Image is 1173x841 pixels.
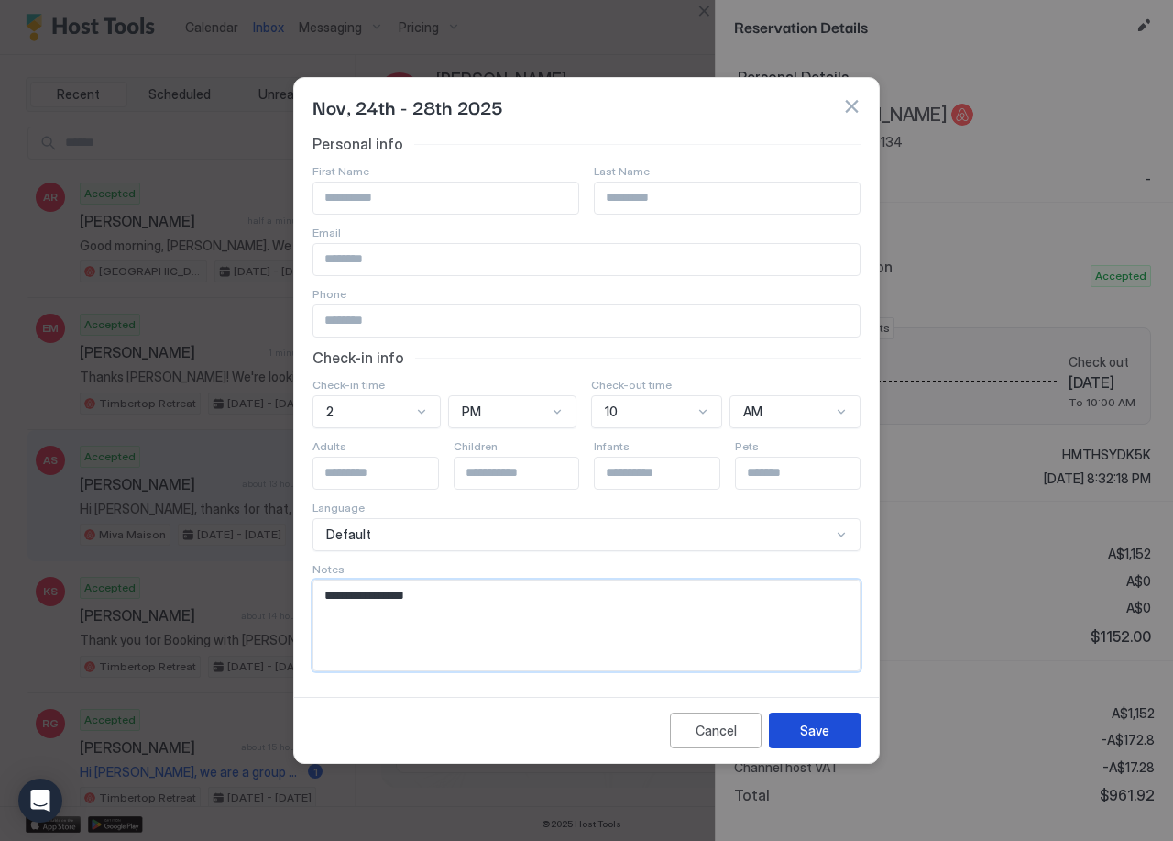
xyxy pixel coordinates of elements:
[312,349,404,367] span: Check-in info
[312,439,346,453] span: Adults
[591,378,672,392] span: Check-out time
[455,458,605,489] input: Input Field
[735,439,759,453] span: Pets
[312,501,365,515] span: Language
[743,404,762,420] span: AM
[313,244,860,275] input: Input Field
[312,378,385,392] span: Check-in time
[326,526,371,543] span: Default
[696,721,737,740] div: Cancel
[594,439,630,453] span: Infants
[313,581,860,670] textarea: Input Field
[312,164,369,178] span: First Name
[312,226,341,239] span: Email
[800,721,829,740] div: Save
[605,404,618,420] span: 10
[454,439,498,453] span: Children
[313,183,578,214] input: Input Field
[312,287,346,301] span: Phone
[594,164,650,178] span: Last Name
[312,562,345,576] span: Notes
[462,404,481,420] span: PM
[312,93,503,120] span: Nov, 24th - 28th 2025
[595,183,860,214] input: Input Field
[312,135,403,153] span: Personal info
[670,713,762,748] button: Cancel
[595,458,745,489] input: Input Field
[326,404,334,420] span: 2
[769,713,861,748] button: Save
[313,458,464,489] input: Input Field
[313,305,860,337] input: Input Field
[18,779,62,823] div: Open Intercom Messenger
[736,458,886,489] input: Input Field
